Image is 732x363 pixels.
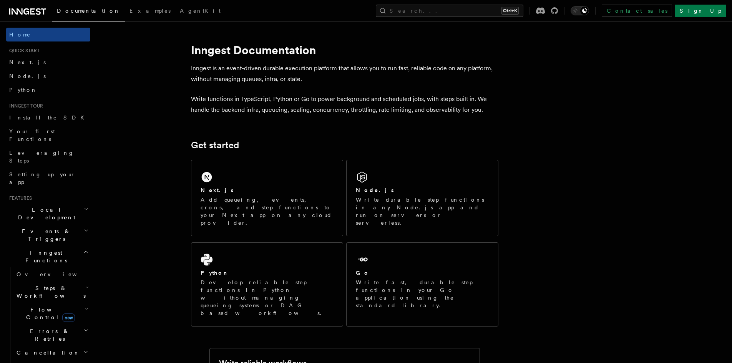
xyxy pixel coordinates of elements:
[346,242,498,327] a: GoWrite fast, durable step functions in your Go application using the standard library.
[13,303,90,324] button: Flow Controlnew
[6,124,90,146] a: Your first Functions
[602,5,672,17] a: Contact sales
[346,160,498,236] a: Node.jsWrite durable step functions in any Node.js app and run on servers or serverless.
[175,2,225,21] a: AgentKit
[356,196,489,227] p: Write durable step functions in any Node.js app and run on servers or serverless.
[356,278,489,309] p: Write fast, durable step functions in your Go application using the standard library.
[356,186,394,194] h2: Node.js
[9,87,37,93] span: Python
[6,195,32,201] span: Features
[9,59,46,65] span: Next.js
[62,313,75,322] span: new
[6,28,90,41] a: Home
[501,7,519,15] kbd: Ctrl+K
[6,69,90,83] a: Node.js
[13,281,90,303] button: Steps & Workflows
[9,114,89,121] span: Install the SDK
[180,8,221,14] span: AgentKit
[6,206,84,221] span: Local Development
[13,284,86,300] span: Steps & Workflows
[191,63,498,85] p: Inngest is an event-driven durable execution platform that allows you to run fast, reliable code ...
[191,160,343,236] a: Next.jsAdd queueing, events, crons, and step functions to your Next app on any cloud provider.
[191,43,498,57] h1: Inngest Documentation
[201,196,334,227] p: Add queueing, events, crons, and step functions to your Next app on any cloud provider.
[376,5,523,17] button: Search...Ctrl+K
[571,6,589,15] button: Toggle dark mode
[17,271,96,277] span: Overview
[129,8,171,14] span: Examples
[13,306,85,321] span: Flow Control
[6,103,43,109] span: Inngest tour
[201,269,229,277] h2: Python
[191,140,239,151] a: Get started
[9,150,74,164] span: Leveraging Steps
[13,267,90,281] a: Overview
[13,327,83,343] span: Errors & Retries
[191,94,498,115] p: Write functions in TypeScript, Python or Go to power background and scheduled jobs, with steps bu...
[13,346,90,360] button: Cancellation
[6,249,83,264] span: Inngest Functions
[52,2,125,22] a: Documentation
[6,224,90,246] button: Events & Triggers
[9,128,55,142] span: Your first Functions
[201,186,234,194] h2: Next.js
[6,227,84,243] span: Events & Triggers
[6,83,90,97] a: Python
[57,8,120,14] span: Documentation
[6,111,90,124] a: Install the SDK
[9,171,75,185] span: Setting up your app
[201,278,334,317] p: Develop reliable step functions in Python without managing queueing systems or DAG based workflows.
[6,55,90,69] a: Next.js
[675,5,726,17] a: Sign Up
[6,146,90,167] a: Leveraging Steps
[13,324,90,346] button: Errors & Retries
[191,242,343,327] a: PythonDevelop reliable step functions in Python without managing queueing systems or DAG based wo...
[125,2,175,21] a: Examples
[13,349,80,356] span: Cancellation
[9,73,46,79] span: Node.js
[6,203,90,224] button: Local Development
[6,246,90,267] button: Inngest Functions
[356,269,370,277] h2: Go
[9,31,31,38] span: Home
[6,48,40,54] span: Quick start
[6,167,90,189] a: Setting up your app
